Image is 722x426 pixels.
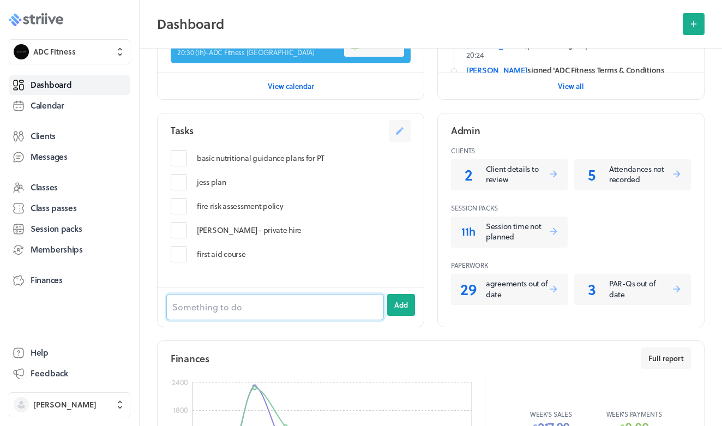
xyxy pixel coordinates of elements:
[9,96,130,116] a: Calendar
[451,217,568,248] a: 11hSession time not planned
[466,64,527,76] a: [PERSON_NAME]
[609,164,671,185] p: Attendances not recorded
[172,376,188,388] tspan: 2400
[33,399,97,410] span: [PERSON_NAME]
[9,127,130,146] a: Clients
[466,39,691,50] div: purchased 'group PT'
[486,278,548,299] p: agreements out of date
[31,130,56,142] span: Clients
[574,159,691,190] a: 5Attendances not recorded
[171,124,194,137] h2: Tasks
[609,278,671,299] p: PAR-Qs out of date
[9,219,130,239] a: Session packs
[451,159,568,190] a: 2Client details to review
[197,177,226,188] p: jess plan
[574,274,691,305] a: 3PAR-Qs out of date
[33,46,76,57] span: ADC Fitness
[171,70,411,87] header: [DATE]
[387,294,415,316] button: Add
[31,79,71,91] span: Dashboard
[31,368,68,379] span: Feedback
[9,147,130,167] a: Messages
[197,153,324,164] p: basic nutritional guidance plans for PT
[9,75,130,95] a: Dashboard
[579,164,605,185] p: 5
[197,201,283,212] p: fire risk assessment policy
[466,50,691,61] p: 20:24
[486,221,548,242] p: Session time not planned
[173,405,188,416] tspan: 1800
[466,65,691,86] div: signed 'ADC Fitness Terms & Conditions Agreement'
[31,274,63,286] span: Finances
[606,410,662,418] p: week 's payments
[486,164,548,185] p: Client details to review
[268,75,314,97] button: View calendar
[394,300,408,310] span: Add
[197,249,246,260] p: first aid course
[268,81,314,91] span: View calendar
[451,274,568,305] a: 29agreements out of date
[31,244,83,255] span: Memberships
[455,278,482,299] p: 29
[9,392,130,417] button: [PERSON_NAME]
[9,39,130,64] button: ADC FitnessADC Fitness
[197,225,302,236] p: [PERSON_NAME] - private hire
[9,364,130,383] button: Feedback
[9,199,130,218] a: Class passes
[31,100,64,111] span: Calendar
[31,223,82,235] span: Session packs
[451,256,691,274] header: Paperwork
[9,178,130,197] a: Classes
[31,151,68,163] span: Messages
[9,240,130,260] a: Memberships
[648,353,684,363] span: Full report
[451,124,480,137] h2: Admin
[558,81,584,91] span: View all
[451,142,691,159] header: Clients
[9,343,130,363] a: Help
[530,410,572,418] p: week 's sales
[157,13,676,35] h2: Dashboard
[171,352,209,365] h2: Finances
[9,271,130,290] a: Finances
[558,75,584,97] button: View all
[641,347,691,369] button: Full report
[14,44,29,59] img: ADC Fitness
[451,199,691,217] header: Session Packs
[166,294,384,320] input: Something to do
[579,278,605,299] p: 3
[31,182,58,193] span: Classes
[31,347,49,358] span: Help
[455,224,482,239] p: 11h
[31,202,77,214] span: Class passes
[455,164,482,185] p: 2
